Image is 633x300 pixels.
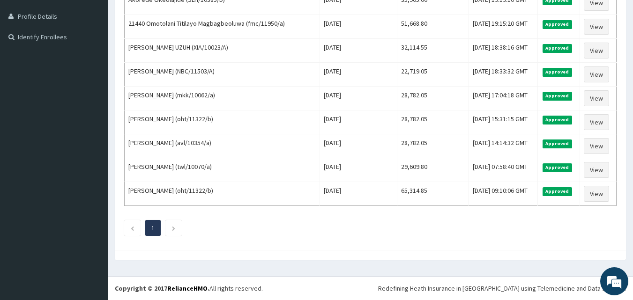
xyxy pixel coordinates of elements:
[543,92,572,100] span: Approved
[397,87,469,110] td: 28,782.05
[320,39,397,63] td: [DATE]
[584,43,609,59] a: View
[320,63,397,87] td: [DATE]
[130,224,134,232] a: Previous page
[584,138,609,154] a: View
[469,110,537,134] td: [DATE] 15:31:15 GMT
[154,5,176,27] div: Minimize live chat window
[320,110,397,134] td: [DATE]
[167,284,208,293] a: RelianceHMO
[320,15,397,39] td: [DATE]
[397,15,469,39] td: 51,668.80
[543,20,572,29] span: Approved
[5,200,179,233] textarea: Type your message and hit 'Enter'
[397,134,469,158] td: 28,782.05
[49,52,157,65] div: Chat with us now
[469,63,537,87] td: [DATE] 18:33:32 GMT
[320,158,397,182] td: [DATE]
[125,63,320,87] td: [PERSON_NAME] (NBC/11503/A)
[584,90,609,106] a: View
[54,90,129,185] span: We're online!
[397,110,469,134] td: 28,782.05
[469,134,537,158] td: [DATE] 14:14:32 GMT
[125,110,320,134] td: [PERSON_NAME] (oht/11322/b)
[584,66,609,82] a: View
[397,158,469,182] td: 29,609.80
[125,39,320,63] td: [PERSON_NAME] UZUH (XIA/10023/A)
[584,19,609,35] a: View
[543,68,572,76] span: Approved
[397,182,469,206] td: 65,314.85
[17,47,38,70] img: d_794563401_company_1708531726252_794563401
[584,186,609,202] a: View
[397,63,469,87] td: 22,719.05
[320,134,397,158] td: [DATE]
[320,87,397,110] td: [DATE]
[469,182,537,206] td: [DATE] 09:10:06 GMT
[115,284,209,293] strong: Copyright © 2017 .
[378,284,626,293] div: Redefining Heath Insurance in [GEOGRAPHIC_DATA] using Telemedicine and Data Science!
[543,187,572,196] span: Approved
[125,15,320,39] td: 21440 Omotolani Titilayo Magbagbeoluwa (fmc/11950/a)
[125,158,320,182] td: [PERSON_NAME] (twl/10070/a)
[543,44,572,52] span: Approved
[469,39,537,63] td: [DATE] 18:38:16 GMT
[543,116,572,124] span: Approved
[125,87,320,110] td: [PERSON_NAME] (mkk/10062/a)
[584,162,609,178] a: View
[108,276,633,300] footer: All rights reserved.
[151,224,155,232] a: Page 1 is your current page
[320,182,397,206] td: [DATE]
[125,134,320,158] td: [PERSON_NAME] (avl/10354/a)
[543,139,572,148] span: Approved
[543,163,572,172] span: Approved
[469,158,537,182] td: [DATE] 07:58:40 GMT
[469,15,537,39] td: [DATE] 19:15:20 GMT
[171,224,176,232] a: Next page
[469,87,537,110] td: [DATE] 17:04:18 GMT
[584,114,609,130] a: View
[125,182,320,206] td: [PERSON_NAME] (oht/11322/b)
[397,39,469,63] td: 32,114.55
